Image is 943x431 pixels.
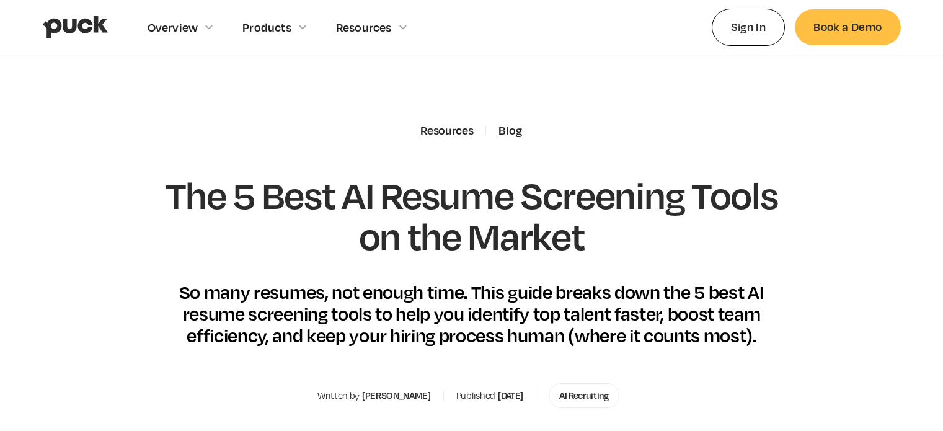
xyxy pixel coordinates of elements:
div: Published [456,390,495,401]
div: Written by [317,390,360,401]
div: So many resumes, not enough time. This guide breaks down the 5 best AI resume screening tools to ... [147,281,797,347]
a: Blog [498,123,522,137]
div: Resources [336,20,392,34]
div: [PERSON_NAME] [362,390,431,401]
div: Products [242,20,291,34]
a: Book a Demo [795,9,900,45]
div: Overview [148,20,198,34]
div: [DATE] [498,390,523,401]
h1: The 5 Best AI Resume Screening Tools on the Market [147,174,797,255]
div: Resources [420,123,473,137]
a: Sign In [712,9,786,45]
div: AI Recruiting [559,390,609,401]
